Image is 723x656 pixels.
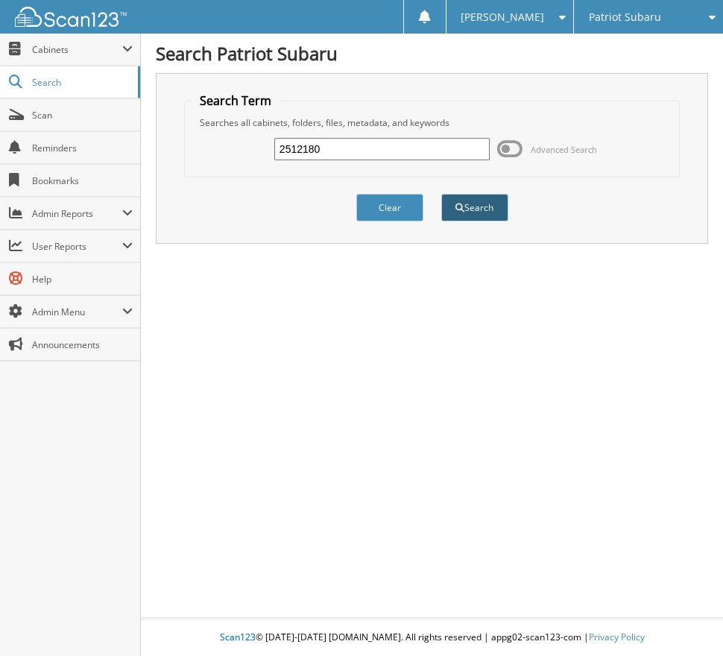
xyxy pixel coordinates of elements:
[531,144,597,155] span: Advanced Search
[192,116,672,129] div: Searches all cabinets, folders, files, metadata, and keywords
[441,194,508,221] button: Search
[32,306,122,318] span: Admin Menu
[32,240,122,253] span: User Reports
[32,207,122,220] span: Admin Reports
[32,273,133,286] span: Help
[32,109,133,122] span: Scan
[141,619,723,656] div: © [DATE]-[DATE] [DOMAIN_NAME]. All rights reserved | appg02-scan123-com |
[32,43,122,56] span: Cabinets
[461,13,544,22] span: [PERSON_NAME]
[32,338,133,351] span: Announcements
[356,194,423,221] button: Clear
[32,76,130,89] span: Search
[648,584,723,656] iframe: Chat Widget
[15,7,127,27] img: scan123-logo-white.svg
[32,174,133,187] span: Bookmarks
[589,631,645,643] a: Privacy Policy
[220,631,256,643] span: Scan123
[589,13,661,22] span: Patriot Subaru
[192,92,279,109] legend: Search Term
[32,142,133,154] span: Reminders
[156,41,708,66] h1: Search Patriot Subaru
